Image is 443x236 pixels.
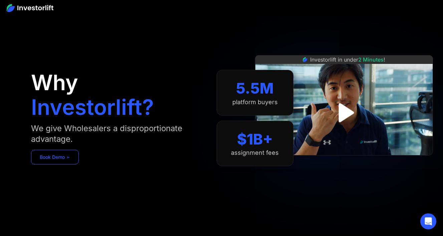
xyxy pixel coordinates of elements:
h1: Why [31,72,78,93]
div: Investorlift in under ! [310,56,385,64]
div: assignment fees [231,149,279,156]
div: $1B+ [237,130,273,148]
div: We give Wholesalers a disproportionate advantage. [31,123,203,144]
h1: Investorlift? [31,97,154,118]
iframe: Customer reviews powered by Trustpilot [294,159,394,167]
div: 5.5M [236,80,274,97]
span: 2 Minutes [358,56,384,63]
a: open lightbox [329,98,359,127]
div: Open Intercom Messenger [420,213,436,229]
a: Book Demo ➢ [31,150,79,164]
div: platform buyers [232,99,278,106]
